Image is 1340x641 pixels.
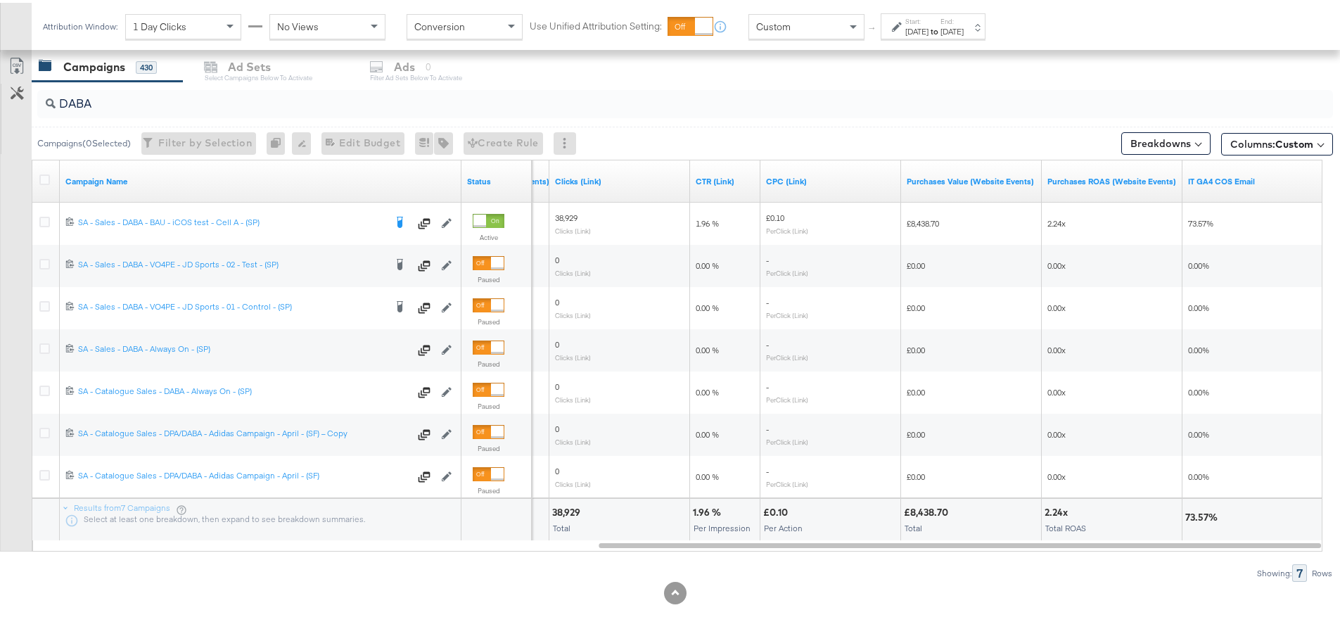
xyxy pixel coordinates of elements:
[1275,135,1313,148] span: Custom
[766,435,808,443] sub: Per Click (Link)
[696,173,755,184] a: The number of clicks received on a link in your ad divided by the number of impressions.
[696,469,719,479] span: 0.00 %
[766,252,769,262] span: -
[555,421,559,431] span: 0
[63,56,125,72] div: Campaigns
[694,520,751,531] span: Per Impression
[555,336,559,347] span: 0
[1221,130,1333,153] button: Columns:Custom
[555,173,684,184] a: The number of clicks on links appearing on your ad or Page that direct people to your sites off F...
[766,379,769,389] span: -
[1047,215,1066,226] span: 2.24x
[905,14,929,23] label: Start:
[78,298,385,310] div: SA - Sales - DABA - VO4PE - JD Sports - 01 - Control - (SP)
[473,399,504,408] label: Paused
[78,341,409,355] a: SA - Sales - DABA - Always On - (SP)
[1047,469,1066,479] span: 0.00x
[766,421,769,431] span: -
[553,520,570,531] span: Total
[907,300,925,310] span: £0.00
[907,173,1036,184] a: The total value of the purchase actions tracked by your Custom Audience pixel on your website aft...
[473,272,504,281] label: Paused
[555,210,578,220] span: 38,929
[552,503,585,516] div: 38,929
[1311,566,1333,576] div: Rows
[866,24,879,29] span: ↑
[555,379,559,389] span: 0
[756,18,791,30] span: Custom
[42,19,118,29] div: Attribution Window:
[696,215,719,226] span: 1.96 %
[940,14,964,23] label: End:
[766,350,808,359] sub: Per Click (Link)
[56,82,1214,109] input: Search Campaigns by Name, ID or Objective
[414,18,465,30] span: Conversion
[1047,426,1066,437] span: 0.00x
[1230,134,1313,148] span: Columns:
[904,503,952,516] div: £8,438.70
[1188,469,1209,479] span: 0.00%
[37,134,131,147] div: Campaigns ( 0 Selected)
[1045,503,1072,516] div: 2.24x
[1045,520,1086,531] span: Total ROAS
[1188,426,1209,437] span: 0.00%
[78,425,409,436] div: SA - Catalogue Sales - DPA/DABA - Adidas Campaign - April - (SF) – Copy
[530,17,662,30] label: Use Unified Attribution Setting:
[907,342,925,353] span: £0.00
[766,224,808,232] sub: Per Click (Link)
[1047,258,1066,268] span: 0.00x
[696,258,719,268] span: 0.00 %
[78,298,385,312] a: SA - Sales - DABA - VO4PE - JD Sports - 01 - Control - (SP)
[133,18,186,30] span: 1 Day Clicks
[1188,384,1209,395] span: 0.00%
[78,256,385,270] a: SA - Sales - DABA - VO4PE - JD Sports - 02 - Test - (SP)
[473,441,504,450] label: Paused
[1256,566,1292,576] div: Showing:
[1047,342,1066,353] span: 0.00x
[1188,258,1209,268] span: 0.00%
[696,426,719,437] span: 0.00 %
[136,58,157,71] div: 430
[473,315,504,324] label: Paused
[696,300,719,310] span: 0.00 %
[766,336,769,347] span: -
[78,383,409,394] div: SA - Catalogue Sales - DABA - Always On - (SP)
[907,215,939,226] span: £8,438.70
[766,294,769,305] span: -
[78,467,409,478] div: SA - Catalogue Sales - DPA/DABA - Adidas Campaign - April - (SF)
[766,308,808,317] sub: Per Click (Link)
[1188,173,1317,184] a: IT NET COS _ GA4
[766,463,769,474] span: -
[1292,561,1307,579] div: 7
[78,425,409,439] a: SA - Catalogue Sales - DPA/DABA - Adidas Campaign - April - (SF) – Copy
[1185,508,1222,521] div: 73.57%
[907,258,925,268] span: £0.00
[473,230,504,239] label: Active
[555,393,591,401] sub: Clicks (Link)
[766,393,808,401] sub: Per Click (Link)
[555,294,559,305] span: 0
[905,520,922,531] span: Total
[1188,342,1209,353] span: 0.00%
[1188,300,1209,310] span: 0.00%
[78,341,409,352] div: SA - Sales - DABA - Always On - (SP)
[696,342,719,353] span: 0.00 %
[905,23,929,34] div: [DATE]
[78,467,409,481] a: SA - Catalogue Sales - DPA/DABA - Adidas Campaign - April - (SF)
[78,214,385,225] div: SA - Sales - DABA - BAU - iCOS test - Cell A - (SP)
[78,214,385,228] a: SA - Sales - DABA - BAU - iCOS test - Cell A - (SP)
[940,23,964,34] div: [DATE]
[473,483,504,493] label: Paused
[764,520,803,531] span: Per Action
[907,469,925,479] span: £0.00
[65,173,456,184] a: Your campaign name.
[555,350,591,359] sub: Clicks (Link)
[766,266,808,274] sub: Per Click (Link)
[766,173,895,184] a: The average cost for each link click you've received from your ad.
[267,129,292,152] div: 0
[555,435,591,443] sub: Clicks (Link)
[1047,384,1066,395] span: 0.00x
[1188,215,1213,226] span: 73.57%
[766,210,784,220] span: £0.10
[1121,129,1211,152] button: Breakdowns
